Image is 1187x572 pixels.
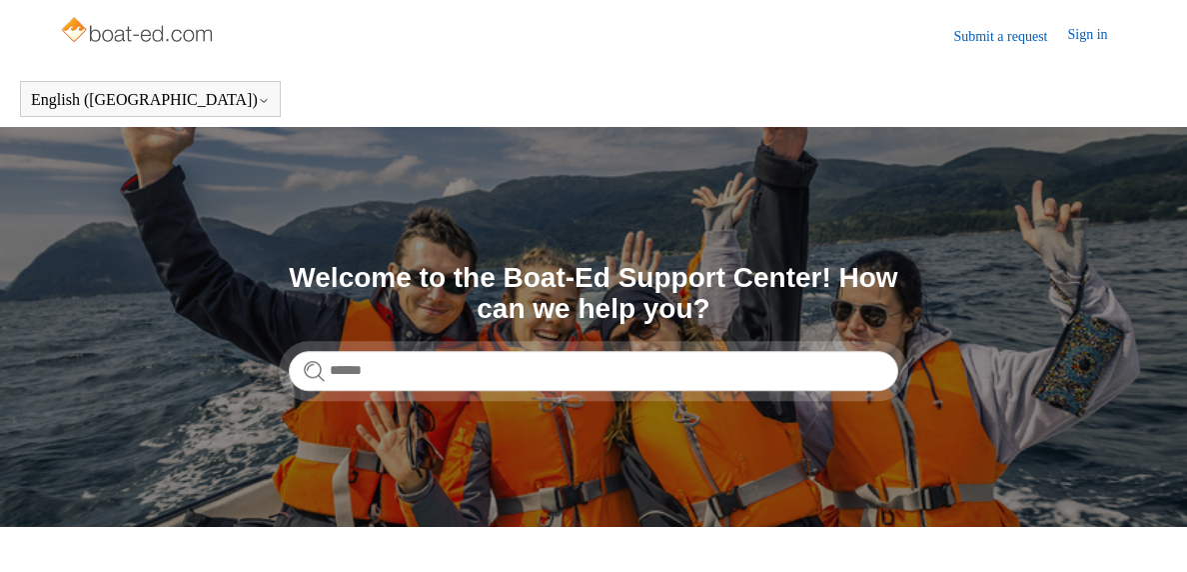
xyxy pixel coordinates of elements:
a: Submit a request [953,26,1067,47]
a: Sign in [1068,24,1128,48]
input: Search [289,351,898,391]
img: Boat-Ed Help Center home page [59,12,218,52]
h1: Welcome to the Boat-Ed Support Center! How can we help you? [289,263,898,325]
button: English ([GEOGRAPHIC_DATA]) [31,91,270,109]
